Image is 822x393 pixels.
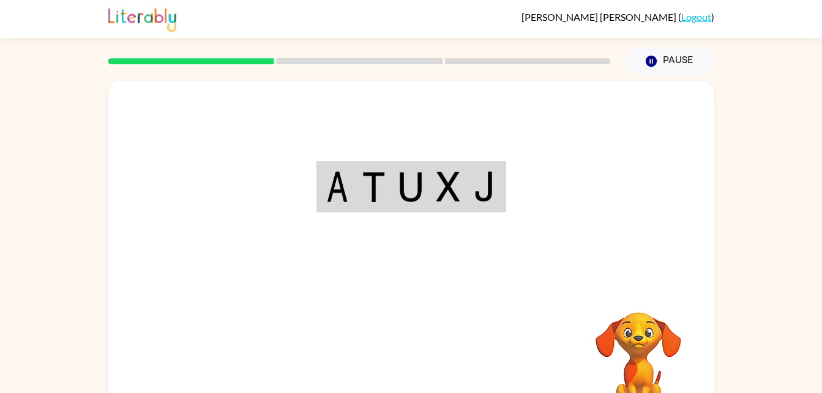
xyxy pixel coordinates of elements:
button: Pause [626,47,714,75]
a: Logout [681,11,711,23]
div: ( ) [521,11,714,23]
img: u [399,171,422,202]
img: x [436,171,460,202]
span: [PERSON_NAME] [PERSON_NAME] [521,11,678,23]
img: a [326,171,348,202]
img: t [362,171,385,202]
img: Literably [108,5,176,32]
img: j [474,171,496,202]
